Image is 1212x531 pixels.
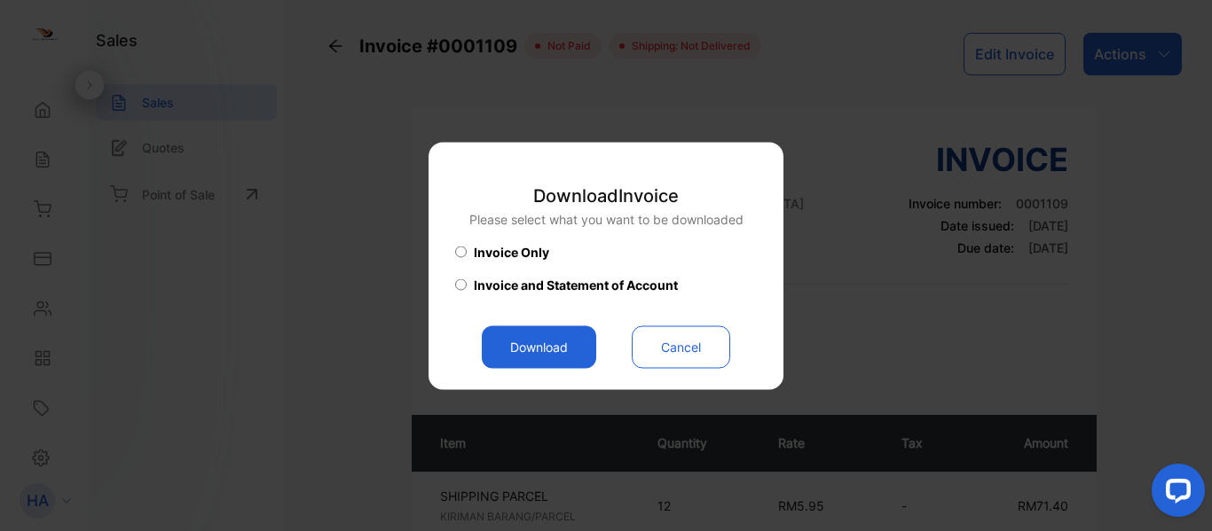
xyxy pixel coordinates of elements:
[469,182,744,208] p: Download Invoice
[474,275,678,293] span: Invoice and Statement of Account
[632,325,730,368] button: Cancel
[482,325,596,368] button: Download
[469,209,744,228] p: Please select what you want to be downloaded
[474,242,549,261] span: Invoice Only
[1137,457,1212,531] iframe: LiveChat chat widget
